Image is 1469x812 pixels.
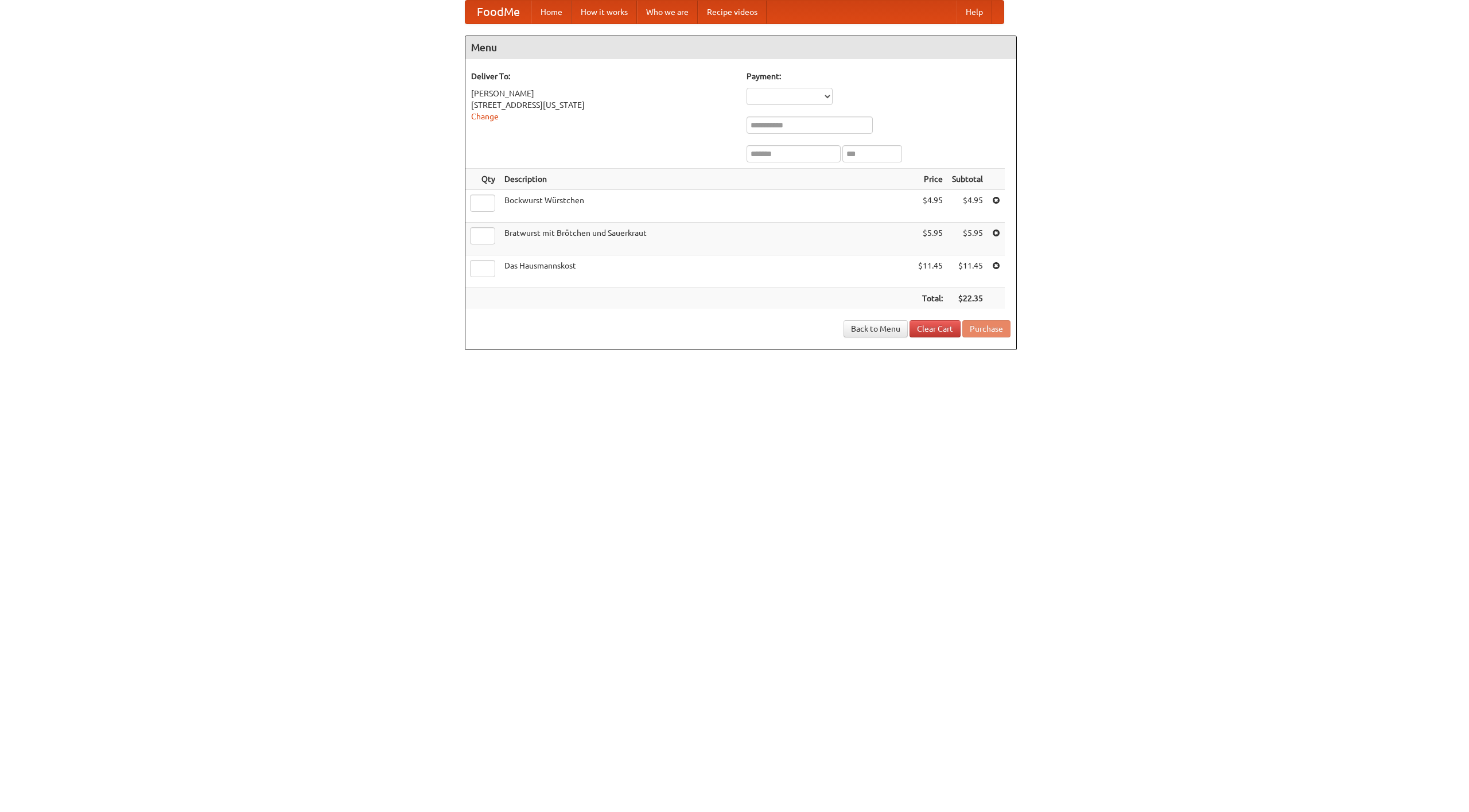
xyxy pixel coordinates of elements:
[465,1,531,24] a: FoodMe
[698,1,767,24] a: Recipe videos
[914,255,947,288] td: $11.45
[910,320,961,337] a: Clear Cart
[947,169,988,190] th: Subtotal
[844,320,908,337] a: Back to Menu
[947,255,988,288] td: $11.45
[465,36,1016,59] h4: Menu
[947,223,988,255] td: $5.95
[500,169,914,190] th: Description
[914,223,947,255] td: $5.95
[747,71,1011,82] h5: Payment:
[500,255,914,288] td: Das Hausmannskost
[637,1,698,24] a: Who we are
[471,112,499,121] a: Change
[947,288,988,309] th: $22.35
[572,1,637,24] a: How it works
[914,190,947,223] td: $4.95
[465,169,500,190] th: Qty
[471,88,735,99] div: [PERSON_NAME]
[531,1,572,24] a: Home
[471,71,735,82] h5: Deliver To:
[500,190,914,223] td: Bockwurst Würstchen
[914,169,947,190] th: Price
[947,190,988,223] td: $4.95
[471,99,735,111] div: [STREET_ADDRESS][US_STATE]
[500,223,914,255] td: Bratwurst mit Brötchen und Sauerkraut
[962,320,1011,337] button: Purchase
[914,288,947,309] th: Total:
[957,1,992,24] a: Help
